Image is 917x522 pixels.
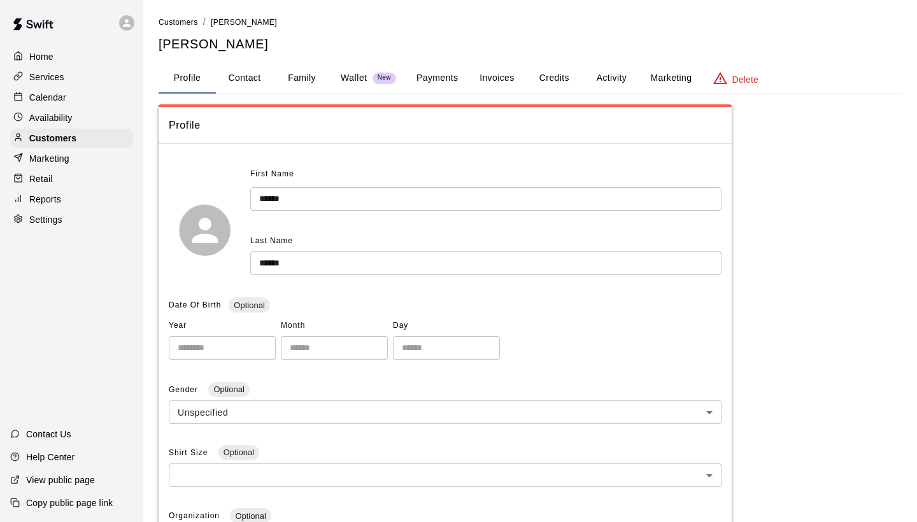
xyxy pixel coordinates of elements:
a: Settings [10,210,133,229]
p: Calendar [29,91,66,104]
li: / [203,15,206,29]
nav: breadcrumb [159,15,902,29]
span: Shirt Size [169,448,211,457]
a: Availability [10,108,133,127]
span: New [373,74,396,82]
p: Wallet [341,71,367,85]
span: Organization [169,511,222,520]
button: Family [273,63,331,94]
p: Services [29,71,64,83]
a: Retail [10,169,133,188]
span: Optional [218,448,259,457]
button: Profile [159,63,216,94]
span: First Name [250,164,294,185]
p: Settings [29,213,62,226]
button: Payments [406,63,468,94]
span: [PERSON_NAME] [211,18,277,27]
span: Profile [169,117,722,134]
a: Calendar [10,88,133,107]
span: Customers [159,18,198,27]
p: Marketing [29,152,69,165]
a: Customers [10,129,133,148]
p: Help Center [26,451,75,463]
span: Month [281,316,388,336]
p: Customers [29,132,76,145]
p: View public page [26,474,95,486]
span: Optional [230,511,271,521]
p: Contact Us [26,428,71,441]
button: Activity [583,63,640,94]
div: Unspecified [169,400,722,424]
span: Last Name [250,236,293,245]
span: Year [169,316,276,336]
span: Optional [229,300,269,310]
p: Availability [29,111,73,124]
p: Home [29,50,53,63]
a: Reports [10,190,133,209]
div: basic tabs example [159,63,902,94]
a: Home [10,47,133,66]
a: Customers [159,17,198,27]
span: Optional [208,384,249,394]
a: Services [10,67,133,87]
p: Reports [29,193,61,206]
p: Retail [29,173,53,185]
button: Credits [525,63,583,94]
button: Contact [216,63,273,94]
span: Day [393,316,500,336]
a: Marketing [10,149,133,168]
button: Invoices [468,63,525,94]
p: Copy public page link [26,497,113,509]
h5: [PERSON_NAME] [159,36,902,53]
button: Marketing [640,63,702,94]
span: Date Of Birth [169,300,221,309]
p: Delete [732,73,758,86]
span: Gender [169,385,201,394]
